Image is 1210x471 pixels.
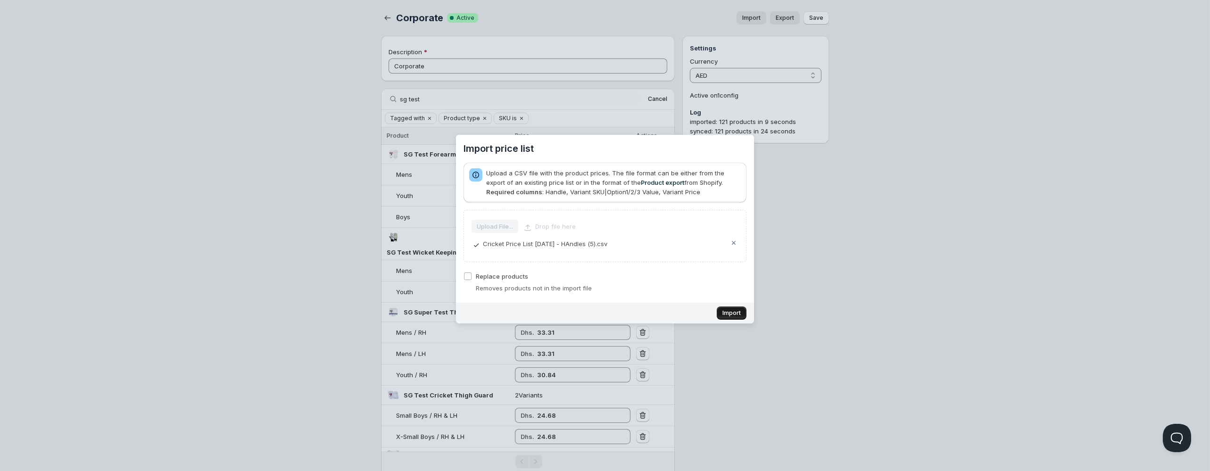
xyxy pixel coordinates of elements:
span: Import [722,309,741,317]
b: Required columns [486,188,542,196]
button: Import [717,306,746,320]
vaadin-dialog-overlay: Import price list [8,8,1202,463]
div: Upload a CSV file with the product prices. The file format can be either from the export of an ex... [486,168,741,197]
span: Drop file here [535,223,576,230]
a: Product export [641,179,684,186]
span: Replace products [476,273,528,280]
span: Removes products not in the import file [476,284,592,292]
